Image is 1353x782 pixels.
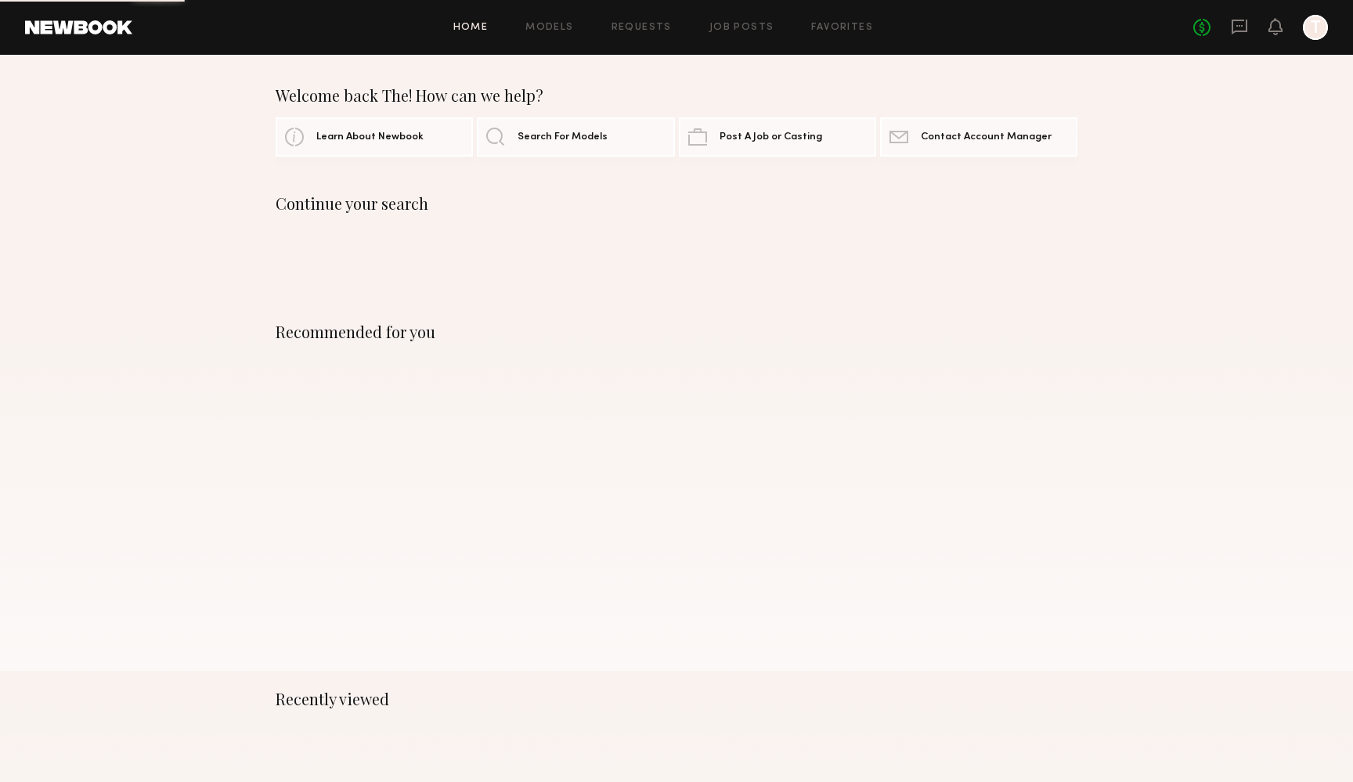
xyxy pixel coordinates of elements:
[612,23,672,33] a: Requests
[276,86,1077,105] div: Welcome back The! How can we help?
[811,23,873,33] a: Favorites
[316,132,424,142] span: Learn About Newbook
[1303,15,1328,40] a: T
[921,132,1052,142] span: Contact Account Manager
[276,323,1077,341] div: Recommended for you
[518,132,608,142] span: Search For Models
[679,117,876,157] a: Post A Job or Casting
[709,23,774,33] a: Job Posts
[525,23,573,33] a: Models
[276,117,473,157] a: Learn About Newbook
[880,117,1077,157] a: Contact Account Manager
[477,117,674,157] a: Search For Models
[276,194,1077,213] div: Continue your search
[276,690,1077,708] div: Recently viewed
[453,23,489,33] a: Home
[720,132,822,142] span: Post A Job or Casting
